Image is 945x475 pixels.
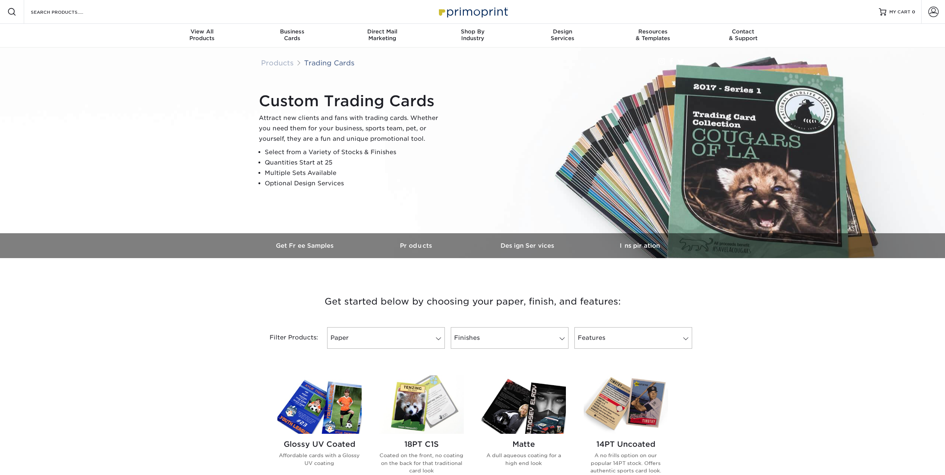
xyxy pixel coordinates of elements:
[473,242,584,249] h3: Design Services
[379,375,464,434] img: 18PT C1S Trading Cards
[247,24,337,48] a: BusinessCards
[361,233,473,258] a: Products
[482,452,566,467] p: A dull aqueous coating for a high end look
[277,452,362,467] p: Affordable cards with a Glossy UV coating
[30,7,102,16] input: SEARCH PRODUCTS.....
[250,242,361,249] h3: Get Free Samples
[482,375,566,434] img: Matte Trading Cards
[265,168,444,178] li: Multiple Sets Available
[327,327,445,349] a: Paper
[584,375,668,434] img: 14PT Uncoated Trading Cards
[250,327,324,349] div: Filter Products:
[259,113,444,144] p: Attract new clients and fans with trading cards. Whether you need them for your business, sports ...
[451,327,568,349] a: Finishes
[608,28,698,42] div: & Templates
[337,28,427,35] span: Direct Mail
[255,285,690,318] h3: Get started below by choosing your paper, finish, and features:
[584,440,668,449] h2: 14PT Uncoated
[265,178,444,189] li: Optional Design Services
[261,59,294,67] a: Products
[361,242,473,249] h3: Products
[427,28,518,42] div: Industry
[427,28,518,35] span: Shop By
[157,28,247,35] span: View All
[427,24,518,48] a: Shop ByIndustry
[584,242,695,249] h3: Inspiration
[698,24,788,48] a: Contact& Support
[608,28,698,35] span: Resources
[277,375,362,434] img: Glossy UV Coated Trading Cards
[304,59,355,67] a: Trading Cards
[157,24,247,48] a: View AllProducts
[379,452,464,474] p: Coated on the front, no coating on the back for that traditional card look
[698,28,788,42] div: & Support
[265,147,444,157] li: Select from a Variety of Stocks & Finishes
[473,233,584,258] a: Design Services
[518,28,608,35] span: Design
[608,24,698,48] a: Resources& Templates
[482,440,566,449] h2: Matte
[277,440,362,449] h2: Glossy UV Coated
[337,28,427,42] div: Marketing
[912,9,915,14] span: 0
[889,9,910,15] span: MY CART
[247,28,337,42] div: Cards
[584,452,668,474] p: A no frills option on our popular 14PT stock. Offers authentic sports card look.
[379,440,464,449] h2: 18PT C1S
[698,28,788,35] span: Contact
[518,28,608,42] div: Services
[157,28,247,42] div: Products
[337,24,427,48] a: Direct MailMarketing
[250,233,361,258] a: Get Free Samples
[265,157,444,168] li: Quantities Start at 25
[574,327,692,349] a: Features
[247,28,337,35] span: Business
[436,4,510,20] img: Primoprint
[259,92,444,110] h1: Custom Trading Cards
[584,233,695,258] a: Inspiration
[518,24,608,48] a: DesignServices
